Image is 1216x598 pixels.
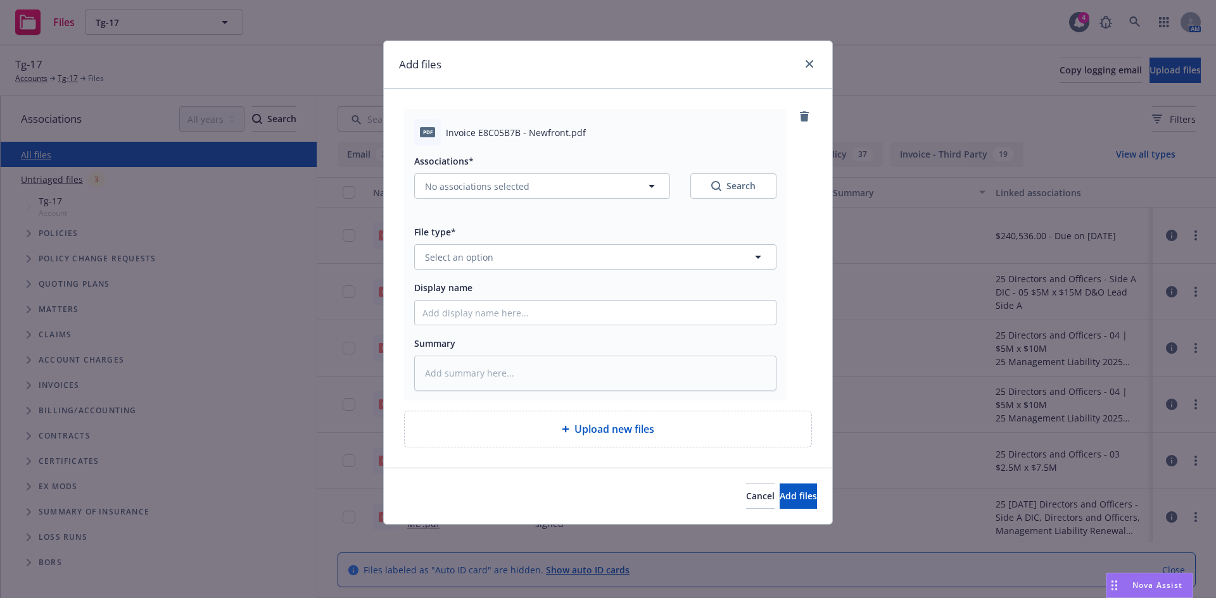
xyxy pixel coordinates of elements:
button: Add files [780,483,817,509]
div: Upload new files [404,411,812,447]
a: close [802,56,817,72]
button: Nova Assist [1106,573,1193,598]
button: Cancel [746,483,775,509]
span: Associations* [414,155,474,167]
h1: Add files [399,56,441,73]
button: Select an option [414,244,776,270]
button: SearchSearch [690,173,776,199]
span: Upload new files [574,421,654,437]
button: No associations selected [414,173,670,199]
div: Search [711,180,756,192]
span: Add files [780,490,817,502]
span: Cancel [746,490,775,502]
div: Drag to move [1106,573,1122,597]
svg: Search [711,181,721,191]
span: Nova Assist [1132,580,1182,590]
span: No associations selected [425,180,529,193]
input: Add display name here... [415,301,776,325]
a: remove [797,109,812,124]
span: Summary [414,337,455,349]
span: Invoice E8C05B7B - Newfront.pdf [446,126,586,139]
span: Display name [414,282,472,294]
span: File type* [414,226,456,238]
span: pdf [420,127,435,137]
span: Select an option [425,251,493,264]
